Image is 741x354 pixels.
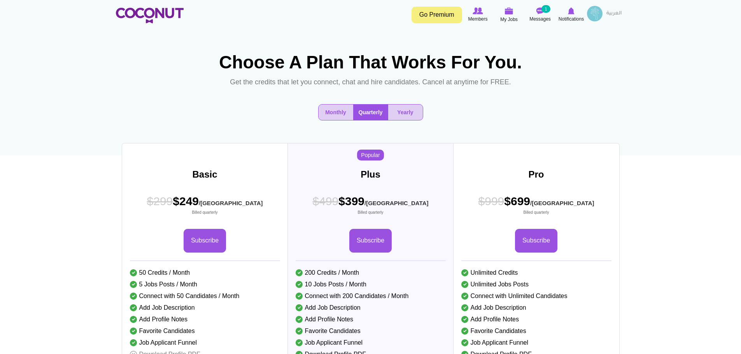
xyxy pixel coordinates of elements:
[296,302,446,314] li: Add Job Description
[478,195,505,208] span: $999
[494,6,525,24] a: My Jobs My Jobs
[130,314,280,325] li: Add Profile Notes
[559,15,584,23] span: Notifications
[461,290,611,302] li: Connect with Unlimited Candidates
[461,302,611,314] li: Add Job Description
[541,5,550,13] small: 1
[454,169,619,180] h3: Pro
[461,279,611,290] li: Unlimited Jobs Posts
[461,314,611,325] li: Add Profile Notes
[296,279,446,290] li: 10 Jobs Posts / Month
[130,302,280,314] li: Add Job Description
[319,105,353,120] button: Monthly
[468,15,487,23] span: Members
[122,169,288,180] h3: Basic
[313,193,429,215] span: $399
[353,105,388,120] button: Quarterly
[147,210,263,215] small: Billed quarterly
[313,195,339,208] span: $499
[130,279,280,290] li: 5 Jobs Posts / Month
[349,229,392,253] a: Subscribe
[296,267,446,279] li: 200 Credits / Month
[130,290,280,302] li: Connect with 50 Candidates / Month
[461,337,611,349] li: Job Applicant Funnel
[357,150,384,160] span: Popular
[529,15,551,23] span: Messages
[147,195,173,208] span: $299
[412,7,462,23] a: Go Premium
[364,200,428,206] sub: /[GEOGRAPHIC_DATA]
[313,210,429,215] small: Billed quarterly
[215,52,526,72] h1: Choose A Plan That Works For You.
[515,229,557,253] a: Subscribe
[296,325,446,337] li: Favorite Candidates
[288,169,454,180] h3: Plus
[603,6,625,21] a: العربية
[536,7,544,14] img: Messages
[184,229,226,253] a: Subscribe
[227,76,514,89] p: Get the credits that let you connect, chat and hire candidates. Cancel at anytime for FREE.
[478,210,594,215] small: Billed quarterly
[505,7,513,14] img: My Jobs
[130,325,280,337] li: Favorite Candidates
[296,290,446,302] li: Connect with 200 Candidates / Month
[530,200,594,206] sub: /[GEOGRAPHIC_DATA]
[478,193,594,215] span: $699
[116,8,184,23] img: Home
[296,337,446,349] li: Job Applicant Funnel
[568,7,575,14] img: Notifications
[462,6,494,24] a: Browse Members Members
[461,267,611,279] li: Unlimited Credits
[296,314,446,325] li: Add Profile Notes
[147,193,263,215] span: $249
[130,267,280,279] li: 50 Credits / Month
[525,6,556,24] a: Messages Messages 1
[461,325,611,337] li: Favorite Candidates
[473,7,483,14] img: Browse Members
[556,6,587,24] a: Notifications Notifications
[388,105,423,120] button: Yearly
[130,337,280,349] li: Job Applicant Funnel
[500,16,518,23] span: My Jobs
[199,200,263,206] sub: /[GEOGRAPHIC_DATA]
